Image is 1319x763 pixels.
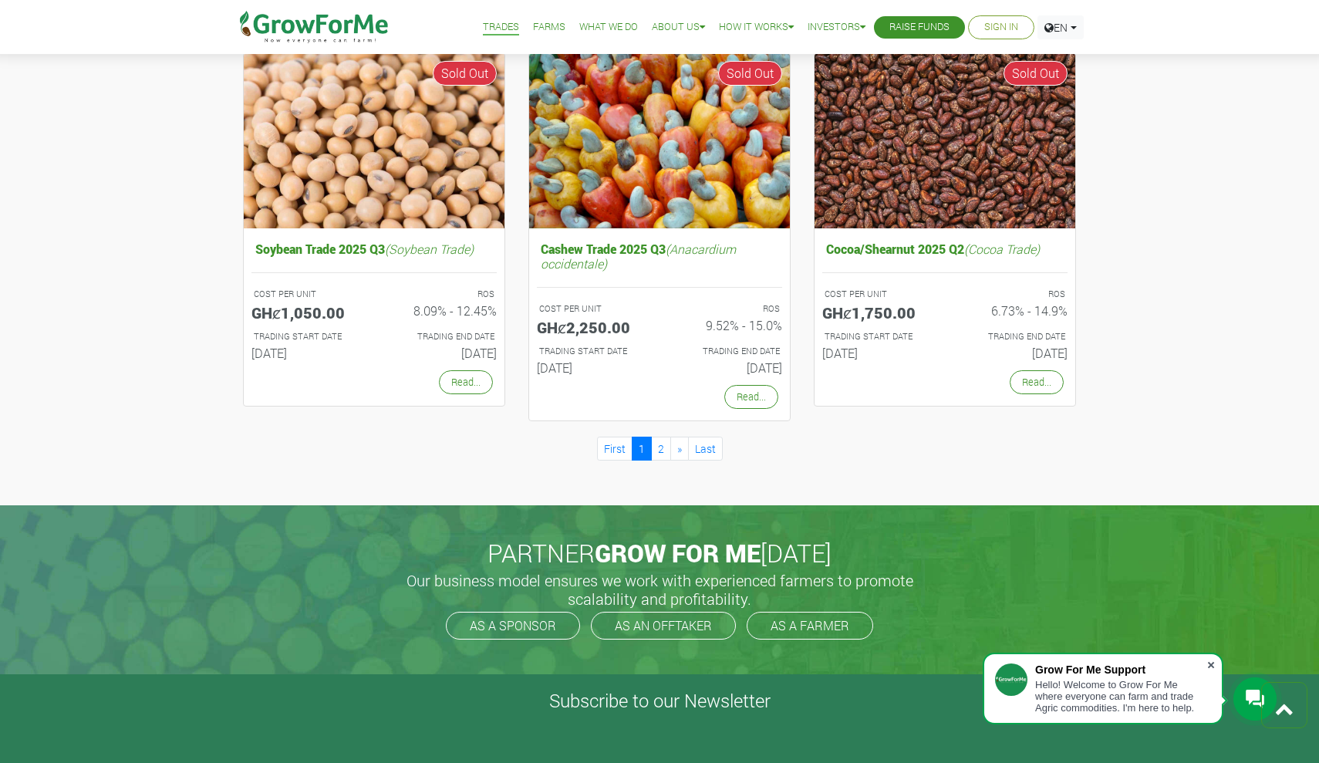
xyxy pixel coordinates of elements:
h5: Soybean Trade 2025 Q3 [251,238,497,260]
h6: [DATE] [537,360,648,375]
div: Grow For Me Support [1035,663,1206,676]
h5: GHȼ1,750.00 [822,303,933,322]
a: What We Do [579,19,638,35]
span: Sold Out [718,61,782,86]
p: Estimated Trading Start Date [254,330,360,343]
a: 2 [651,437,671,461]
i: (Anacardium occidentale) [541,241,736,272]
h2: PARTNER [DATE] [238,538,1081,568]
div: Hello! Welcome to Grow For Me where everyone can farm and trade Agric commodities. I'm here to help. [1035,679,1206,714]
h5: Cashew Trade 2025 Q3 [537,238,782,275]
a: Soybean Trade 2025 Q3(Soybean Trade) COST PER UNIT GHȼ1,050.00 ROS 8.09% - 12.45% TRADING START D... [251,238,497,366]
a: AS AN OFFTAKER [591,612,736,640]
a: Trades [483,19,519,35]
a: How it Works [719,19,794,35]
h6: [DATE] [386,346,497,360]
p: Estimated Trading Start Date [825,330,931,343]
h6: [DATE] [822,346,933,360]
a: EN [1037,15,1084,39]
p: Estimated Trading End Date [673,345,780,358]
p: ROS [673,302,780,316]
span: GROW FOR ME [595,536,761,569]
a: Farms [533,19,565,35]
h5: GHȼ2,250.00 [537,318,648,336]
span: Sold Out [1004,61,1068,86]
p: Estimated Trading End Date [959,330,1065,343]
a: AS A FARMER [747,612,873,640]
p: COST PER UNIT [539,302,646,316]
p: ROS [959,288,1065,301]
h5: GHȼ1,050.00 [251,303,363,322]
h6: [DATE] [956,346,1068,360]
i: (Soybean Trade) [385,241,474,257]
h6: 8.09% - 12.45% [386,303,497,318]
h6: [DATE] [251,346,363,360]
i: (Cocoa Trade) [964,241,1040,257]
a: Sign In [984,19,1018,35]
h6: 9.52% - 15.0% [671,318,782,333]
img: growforme image [244,53,504,228]
a: Last [688,437,723,461]
span: Sold Out [433,61,497,86]
img: growforme image [815,53,1075,228]
a: Cocoa/Shearnut 2025 Q2(Cocoa Trade) COST PER UNIT GHȼ1,750.00 ROS 6.73% - 14.9% TRADING START DAT... [822,238,1068,366]
h4: Subscribe to our Newsletter [19,690,1300,712]
h6: [DATE] [671,360,782,375]
a: Read... [1010,370,1064,394]
a: Raise Funds [889,19,950,35]
p: COST PER UNIT [825,288,931,301]
a: Read... [439,370,493,394]
span: » [677,441,682,456]
p: Estimated Trading End Date [388,330,494,343]
h5: Cocoa/Shearnut 2025 Q2 [822,238,1068,260]
nav: Page Navigation [243,437,1076,461]
a: First [597,437,633,461]
a: 1 [632,437,652,461]
p: ROS [388,288,494,301]
p: Estimated Trading Start Date [539,345,646,358]
a: AS A SPONSOR [446,612,580,640]
img: growforme image [529,53,790,228]
p: COST PER UNIT [254,288,360,301]
a: Cashew Trade 2025 Q3(Anacardium occidentale) COST PER UNIT GHȼ2,250.00 ROS 9.52% - 15.0% TRADING ... [537,238,782,381]
a: About Us [652,19,705,35]
a: Read... [724,385,778,409]
h5: Our business model ensures we work with experienced farmers to promote scalability and profitabil... [390,571,929,608]
h6: 6.73% - 14.9% [956,303,1068,318]
a: Investors [808,19,865,35]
